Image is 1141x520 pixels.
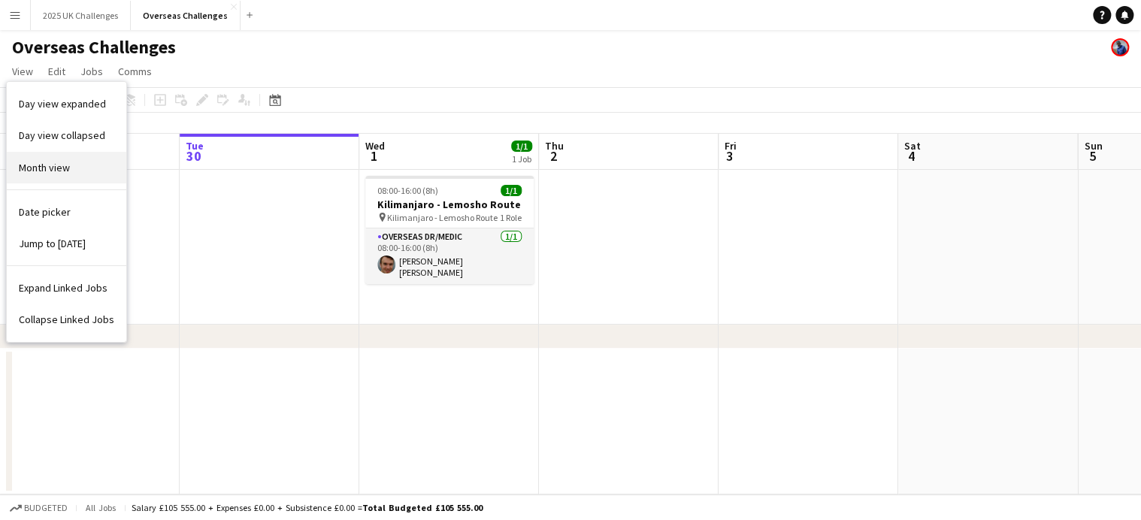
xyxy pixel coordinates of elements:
span: 30 [183,147,204,165]
span: View [12,65,33,78]
div: Salary £105 555.00 + Expenses £0.00 + Subsistence £0.00 = [132,502,483,513]
span: Fri [725,139,737,153]
span: Comms [118,65,152,78]
span: Wed [365,139,385,153]
app-job-card: 08:00-16:00 (8h)1/1Kilimanjaro - Lemosho Route Kilimanjaro - Lemosho Route1 RoleOverseas Dr/Medic... [365,176,534,284]
span: 1 [363,147,385,165]
a: Collapse Linked Jobs [7,304,126,335]
span: Expand Linked Jobs [19,281,107,295]
span: Day view expanded [19,97,106,110]
span: Sat [904,139,921,153]
span: All jobs [83,502,119,513]
a: Day view expanded [7,88,126,119]
a: Jobs [74,62,109,81]
a: Month view [7,152,126,183]
span: Budgeted [24,503,68,513]
span: 1 Role [500,212,522,223]
a: Day view collapsed [7,119,126,151]
span: Date picker [19,205,71,219]
span: Edit [48,65,65,78]
a: Date picker [7,196,126,228]
app-user-avatar: Andy Baker [1111,38,1129,56]
span: 3 [722,147,737,165]
button: Overseas Challenges [131,1,241,30]
span: Kilimanjaro - Lemosho Route [387,212,498,223]
a: View [6,62,39,81]
h3: Kilimanjaro - Lemosho Route [365,198,534,211]
span: 08:00-16:00 (8h) [377,185,438,196]
span: 1/1 [511,141,532,152]
h1: Overseas Challenges [12,36,176,59]
span: 4 [902,147,921,165]
button: 2025 UK Challenges [31,1,131,30]
span: 5 [1082,147,1102,165]
app-card-role: Overseas Dr/Medic1/108:00-16:00 (8h)[PERSON_NAME] [PERSON_NAME] [365,228,534,284]
span: Month view [19,161,70,174]
span: Jump to [DATE] [19,237,86,250]
span: 2 [543,147,564,165]
span: Collapse Linked Jobs [19,313,114,326]
span: 1/1 [501,185,522,196]
span: Sun [1084,139,1102,153]
span: Total Budgeted £105 555.00 [362,502,483,513]
a: Jump to today [7,228,126,259]
div: 1 Job [512,153,531,165]
span: Jobs [80,65,103,78]
a: Edit [42,62,71,81]
a: Expand Linked Jobs [7,272,126,304]
span: 29 [4,147,26,165]
span: Day view collapsed [19,128,105,142]
button: Budgeted [8,500,70,516]
a: Comms [112,62,158,81]
span: Tue [186,139,204,153]
span: Thu [545,139,564,153]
